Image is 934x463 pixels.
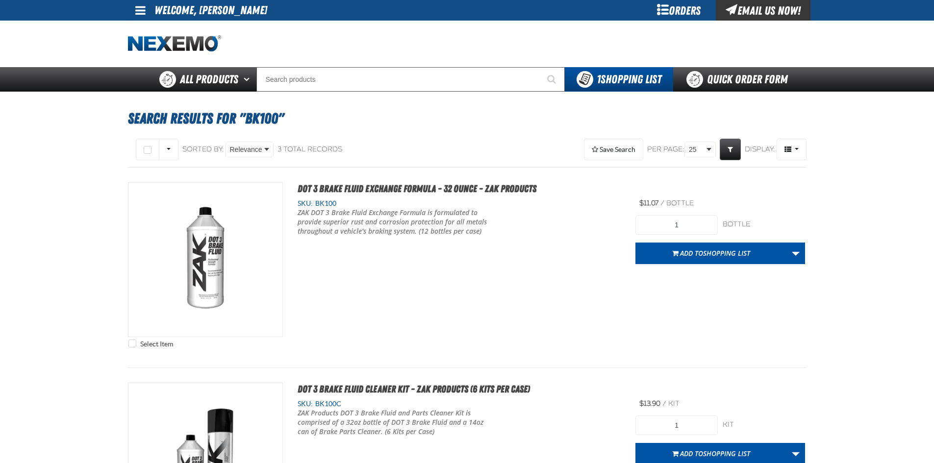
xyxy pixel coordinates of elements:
[662,399,666,408] span: /
[673,67,806,92] a: Quick Order Form
[720,139,741,160] a: Expand or Collapse Grid Filters
[298,199,621,208] div: SKU:
[647,145,684,154] span: Per page:
[298,383,530,395] a: DOT 3 Brake Fluid Cleaner Kit - ZAK Products (6 Kits per Case)
[666,199,694,207] span: bottle
[128,183,282,337] : View Details of the DOT 3 Brake Fluid Exchange Formula - 32 Ounce - ZAK Products
[680,449,750,458] span: Add to
[180,71,238,88] span: All Products
[128,340,173,349] label: Select Item
[256,67,565,92] input: Search
[298,183,536,195] a: DOT 3 Brake Fluid Exchange Formula - 32 Ounce - ZAK Products
[597,73,661,86] span: Shopping List
[723,420,805,430] div: kit
[278,145,342,154] div: 3 total records
[600,146,635,153] span: Save Search
[639,199,658,207] span: $11.07
[723,220,805,229] div: bottle
[777,139,806,160] span: Product Grid Views Toolbar
[635,415,718,435] input: Product Quantity
[689,145,705,155] span: 25
[703,248,750,258] span: Shopping List
[182,145,224,153] span: Sorted By:
[128,105,807,132] h1: Search Results for "BK100"
[786,243,805,264] a: More Actions
[680,248,750,258] span: Add to
[313,199,336,207] span: BK100
[128,340,136,347] input: Select Item
[240,67,256,92] button: Open All Products pages
[777,139,807,160] button: Product Grid Views Toolbar
[565,67,673,92] button: You have 1 Shopping List. Open to view details
[635,215,718,235] input: Product Quantity
[584,139,643,160] button: Expand or Collapse Saved Search drop-down to save a search query
[298,399,621,409] div: SKU:
[703,449,750,458] span: Shopping List
[159,139,178,160] button: Rows selection options
[639,399,660,408] span: $13.90
[128,183,282,337] img: DOT 3 Brake Fluid Exchange Formula - 32 Ounce - ZAK Products
[597,73,601,86] strong: 1
[298,208,492,236] p: ZAK DOT 3 Brake Fluid Exchange Formula is formulated to provide superior rust and corrosion prote...
[745,145,775,153] span: Display:
[660,199,664,207] span: /
[128,35,221,52] a: Home
[668,399,680,408] span: kit
[230,145,262,155] span: Relevance
[298,409,492,437] p: ZAK Products DOT 3 Brake Fluid and Parts Cleaner Kit is comprised of a 32oz bottle of DOT 3 Brake...
[128,35,221,52] img: Nexemo logo
[540,67,565,92] button: Start Searching
[635,243,787,264] button: Add toShopping List
[313,400,341,408] span: BK100C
